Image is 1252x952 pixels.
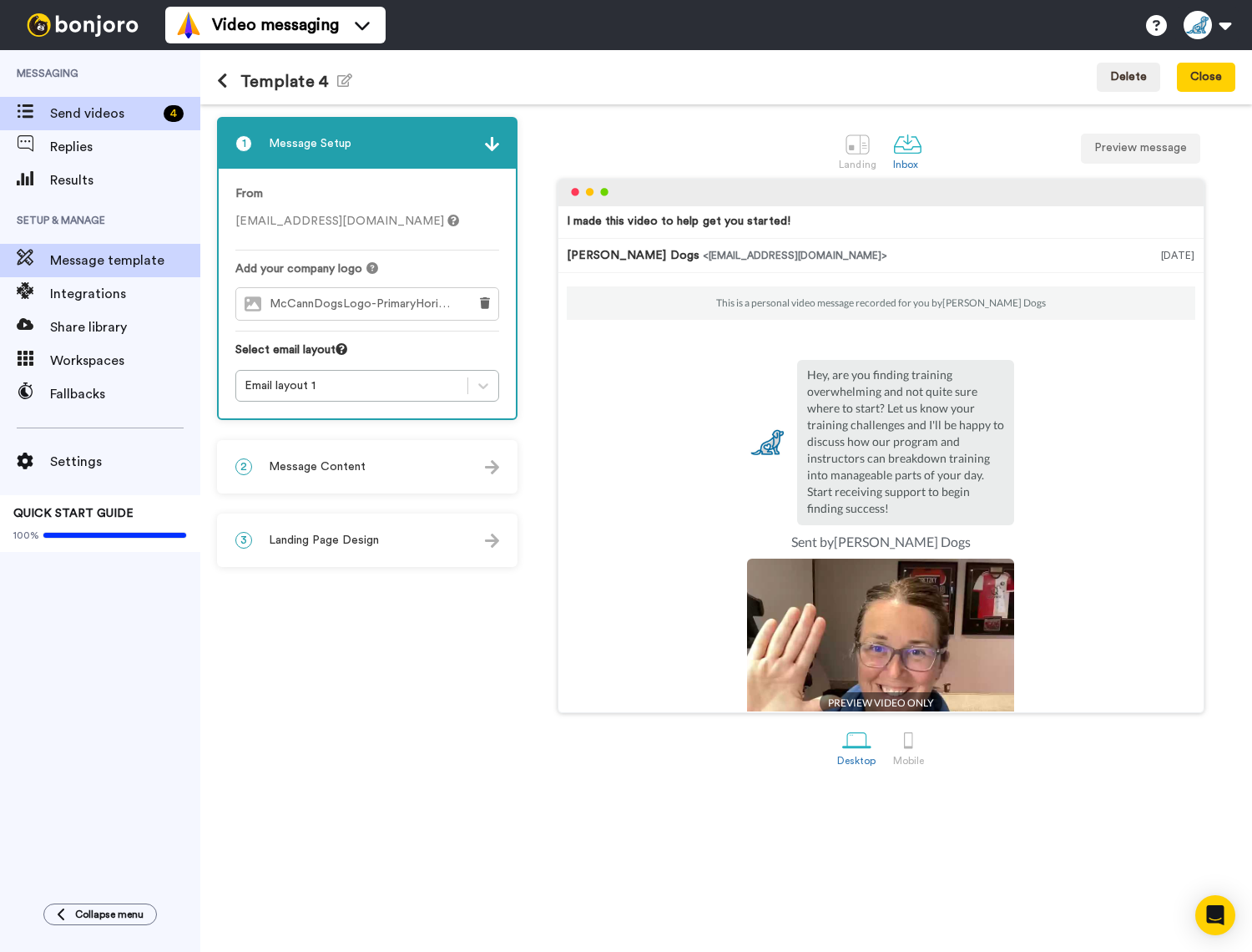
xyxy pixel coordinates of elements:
[50,104,157,124] span: Send videos
[1195,895,1235,935] div: Open Intercom Messenger
[703,251,887,261] span: <[EMAIL_ADDRESS][DOMAIN_NAME]>
[235,342,499,370] div: Select email layout
[885,121,931,179] a: Inbox
[747,422,789,463] img: 67ee44f4-e31c-4fea-bd08-8152384d68b7-1715273885.jpg
[235,261,362,277] span: Add your company logo
[830,121,885,179] a: Landing
[50,284,200,304] span: Integrations
[893,755,924,767] div: Mobile
[1081,134,1200,164] button: Preview message
[1161,247,1195,264] div: [DATE]
[716,296,1046,310] p: This is a personal video message recorded for you by [PERSON_NAME] Dogs
[235,458,252,475] span: 2
[50,251,200,271] span: Message template
[50,317,200,337] span: Share library
[13,529,39,542] span: 100%
[175,12,202,38] img: vm-color.svg
[50,137,200,157] span: Replies
[829,717,885,775] a: Desktop
[1177,63,1235,93] button: Close
[235,185,263,203] label: From
[50,384,200,404] span: Fallbacks
[235,215,459,227] span: [EMAIL_ADDRESS][DOMAIN_NAME]
[485,460,499,474] img: arrow.svg
[235,135,252,152] span: 1
[885,717,932,775] a: Mobile
[807,367,1004,517] p: Hey , are you finding training overwhelming and not quite sure where to start? Let us know your t...
[485,137,499,151] img: arrow.svg
[747,525,1014,559] td: Sent by [PERSON_NAME] Dogs
[1097,63,1160,93] button: Delete
[269,135,351,152] span: Message Setup
[212,13,339,37] span: Video messaging
[269,458,366,475] span: Message Content
[164,105,184,122] div: 4
[567,213,790,230] div: I made this video to help get you started!
[245,377,459,394] div: Email layout 1
[747,559,1014,826] img: a510ceaf-d84d-4ced-88ae-451784419046-thumb.jpg
[50,170,200,190] span: Results
[217,514,517,567] div: 3Landing Page Design
[217,72,352,91] h1: Template 4
[820,692,942,714] span: PREVIEW VIDEO ONLY
[20,13,145,37] img: bj-logo-header-white.svg
[13,508,134,519] span: QUICK START GUIDE
[50,452,200,472] span: Settings
[837,755,876,767] div: Desktop
[235,532,252,549] span: 3
[217,440,517,494] div: 2Message Content
[75,908,144,921] span: Collapse menu
[43,904,157,925] button: Collapse menu
[269,532,379,549] span: Landing Page Design
[839,159,876,170] div: Landing
[485,534,499,548] img: arrow.svg
[270,297,459,311] span: McCannDogsLogo-PrimaryHorizontal-RGB-Registered.png
[567,247,1161,264] div: [PERSON_NAME] Dogs
[893,159,922,170] div: Inbox
[50,351,200,371] span: Workspaces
